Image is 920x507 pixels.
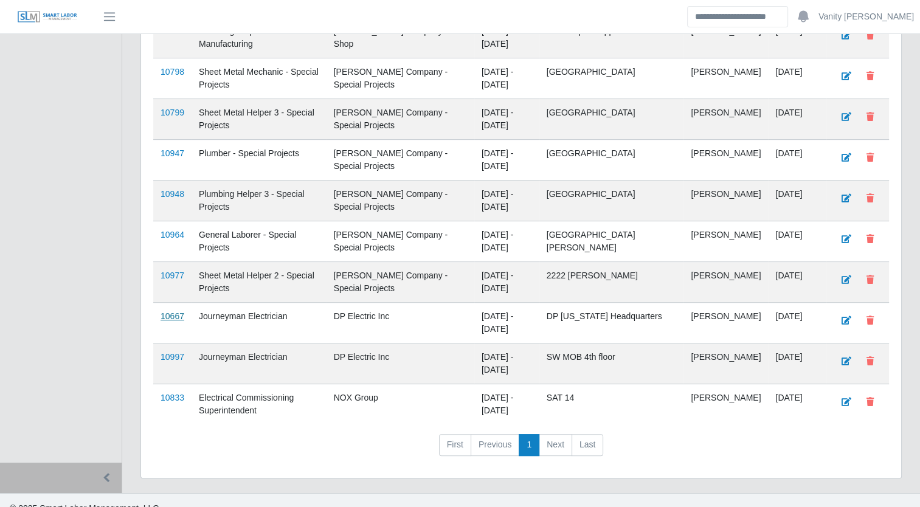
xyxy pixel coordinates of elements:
a: 10667 [161,311,184,321]
nav: pagination [153,434,889,466]
a: 10947 [161,148,184,158]
td: DP Electric Inc [327,343,474,384]
td: [PERSON_NAME] [683,303,768,343]
td: DP [US_STATE] Headquarters [539,303,684,343]
td: [DATE] [768,303,826,343]
a: 10948 [161,189,184,199]
td: [DATE] [768,262,826,303]
td: SW MOB 4th floor [539,343,684,384]
a: 10798 [161,67,184,77]
td: 2222 [PERSON_NAME] [539,262,684,303]
td: Sheet Metal Helper 3 - Special Projects [192,99,327,140]
td: [DATE] - [DATE] [474,140,539,181]
td: [PERSON_NAME] Company - Special Projects [327,99,474,140]
td: [DATE] - [DATE] [474,384,539,425]
td: [DATE] [768,99,826,140]
td: [PERSON_NAME] Company - Special Projects [327,58,474,99]
td: [PERSON_NAME] [683,18,768,58]
a: 1 [519,434,539,456]
td: [DATE] [768,140,826,181]
td: [DATE] - [DATE] [474,221,539,262]
td: [DATE] - [DATE] [474,99,539,140]
td: [PERSON_NAME] Company - Special Projects [327,140,474,181]
td: Plumbing Helper - Manufacturing [192,18,327,58]
td: [DATE] - [DATE] [474,58,539,99]
td: [GEOGRAPHIC_DATA] [539,140,684,181]
td: Fab Shop Un-applied [539,18,684,58]
img: SLM Logo [17,10,78,24]
td: [DATE] [768,18,826,58]
td: [DATE] - [DATE] [474,343,539,384]
td: [PERSON_NAME] [683,343,768,384]
td: [PERSON_NAME] [683,262,768,303]
td: [GEOGRAPHIC_DATA][PERSON_NAME] [539,221,684,262]
td: Journeyman Electrician [192,343,327,384]
td: [DATE] - [DATE] [474,262,539,303]
td: [PERSON_NAME] [683,221,768,262]
td: [PERSON_NAME] [683,58,768,99]
td: [PERSON_NAME] [683,140,768,181]
a: 10799 [161,108,184,117]
td: [PERSON_NAME] [683,181,768,221]
td: Sheet Metal Helper 2 - Special Projects [192,262,327,303]
td: [DATE] - [DATE] [474,181,539,221]
td: DP Electric Inc [327,303,474,343]
td: NOX Group [327,384,474,425]
td: SAT 14 [539,384,684,425]
td: Sheet Metal Mechanic - Special Projects [192,58,327,99]
td: [PERSON_NAME] [683,99,768,140]
td: [DATE] - [DATE] [474,18,539,58]
a: 10997 [161,352,184,362]
td: [PERSON_NAME] Company - Special Projects [327,181,474,221]
a: 10833 [161,393,184,402]
input: Search [687,6,788,27]
td: [GEOGRAPHIC_DATA] [539,181,684,221]
td: [DATE] [768,181,826,221]
td: [DATE] - [DATE] [474,303,539,343]
td: Journeyman Electrician [192,303,327,343]
td: [GEOGRAPHIC_DATA] [539,58,684,99]
a: 10964 [161,230,184,240]
td: [DATE] [768,384,826,425]
a: Vanity [PERSON_NAME] [818,10,914,23]
td: [PERSON_NAME] Company- Fab Shop [327,18,474,58]
td: [GEOGRAPHIC_DATA] [539,99,684,140]
td: Electrical Commissioning Superintendent [192,384,327,425]
a: 10977 [161,271,184,280]
td: [PERSON_NAME] Company - Special Projects [327,221,474,262]
td: [PERSON_NAME] [683,384,768,425]
td: Plumbing Helper 3 - Special Projects [192,181,327,221]
td: General Laborer - Special Projects [192,221,327,262]
td: [PERSON_NAME] Company - Special Projects [327,262,474,303]
td: [DATE] [768,221,826,262]
td: [DATE] [768,343,826,384]
td: [DATE] [768,58,826,99]
td: Plumber - Special Projects [192,140,327,181]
